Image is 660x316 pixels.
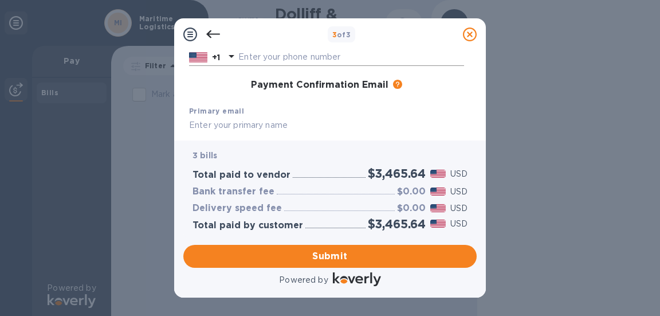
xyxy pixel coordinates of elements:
h2: $3,465.64 [368,166,426,181]
p: USD [450,168,467,180]
span: Submit [192,249,467,263]
h3: Total paid to vendor [192,170,290,181]
h3: Bank transfer fee [192,186,274,197]
h3: Total paid by customer [192,220,303,231]
img: USD [430,188,446,196]
p: USD [450,186,467,198]
img: US [189,51,207,64]
span: 3 [332,30,337,39]
p: Powered by [279,274,328,286]
h3: Payment Confirmation Email [251,80,388,91]
h3: $0.00 [397,186,426,197]
img: Logo [333,272,381,286]
p: USD [450,218,467,230]
input: Enter your primary name [189,117,464,134]
button: Submit [183,245,477,268]
h3: Delivery speed fee [192,203,282,214]
b: Primary email [189,107,244,115]
img: USD [430,204,446,212]
img: USD [430,170,446,178]
input: Enter your phone number [238,49,464,66]
h2: $3,465.64 [368,217,426,231]
b: of 3 [332,30,351,39]
b: 3 bills [192,151,217,160]
img: USD [430,220,446,228]
p: +1 [212,52,220,63]
h3: $0.00 [397,203,426,214]
p: USD [450,202,467,214]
